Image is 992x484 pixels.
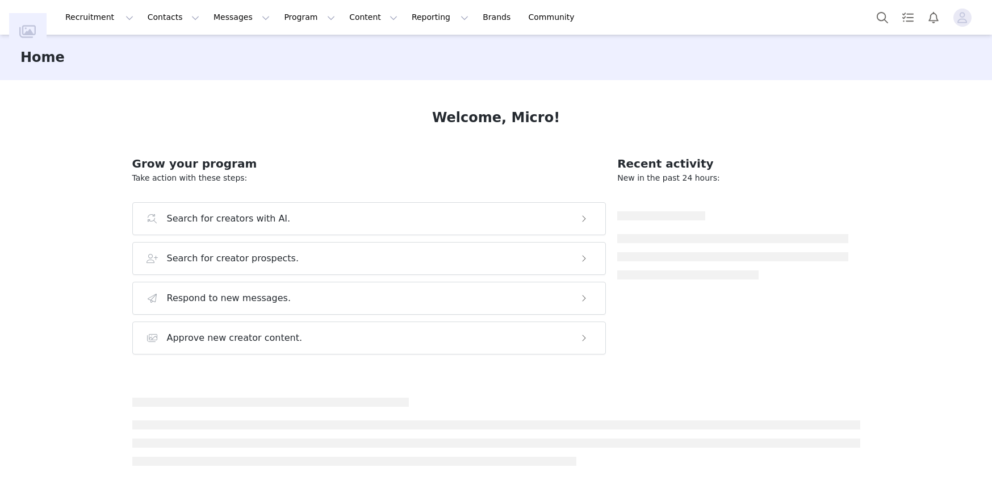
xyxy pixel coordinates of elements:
button: Program [277,5,342,30]
a: Community [522,5,587,30]
button: Approve new creator content. [132,322,606,354]
button: Search for creators with AI. [132,202,606,235]
h2: Recent activity [617,155,848,172]
a: Tasks [895,5,920,30]
h3: Home [20,47,65,68]
a: Brands [476,5,521,30]
button: Reporting [405,5,475,30]
h3: Respond to new messages. [167,291,291,305]
div: avatar [957,9,968,27]
p: New in the past 24 hours: [617,172,848,184]
button: Messages [207,5,277,30]
button: Content [342,5,404,30]
button: Respond to new messages. [132,282,606,315]
button: Contacts [141,5,206,30]
button: Profile [947,9,983,27]
button: Search [870,5,895,30]
h3: Search for creator prospects. [167,252,299,265]
h3: Search for creators with AI. [167,212,291,226]
h2: Grow your program [132,155,606,172]
button: Search for creator prospects. [132,242,606,275]
p: Take action with these steps: [132,172,606,184]
button: Recruitment [58,5,140,30]
h3: Approve new creator content. [167,331,303,345]
h1: Welcome, Micro! [432,107,560,128]
button: Notifications [921,5,946,30]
